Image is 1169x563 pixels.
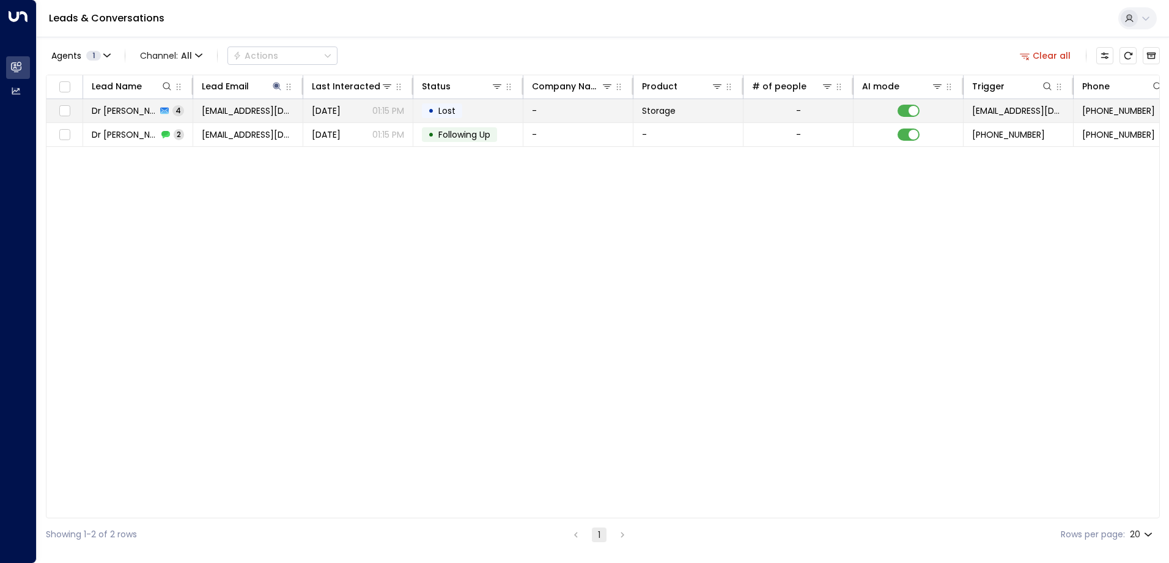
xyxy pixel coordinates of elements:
[86,51,101,61] span: 1
[92,129,158,141] span: Dr Nenene Neenen
[523,123,633,146] td: -
[202,79,249,94] div: Lead Email
[202,129,294,141] span: neneen@wol.com
[438,105,455,117] span: Lost
[172,105,184,116] span: 4
[1096,47,1113,64] button: Customize
[46,47,115,64] button: Agents1
[642,79,677,94] div: Product
[1082,105,1155,117] span: +447784659244
[428,124,434,145] div: •
[174,129,184,140] span: 2
[438,129,490,141] span: Following Up
[92,79,173,94] div: Lead Name
[372,129,404,141] p: 01:15 PM
[57,127,72,143] span: Toggle select row
[312,79,393,94] div: Last Interacted
[592,528,607,542] button: page 1
[642,79,723,94] div: Product
[796,105,801,117] div: -
[972,105,1064,117] span: leads@space-station.co.uk
[1082,79,1110,94] div: Phone
[1082,129,1155,141] span: +447784659244
[202,105,294,117] span: neneen@wol.com
[972,79,1053,94] div: Trigger
[428,100,434,121] div: •
[523,99,633,122] td: -
[233,50,278,61] div: Actions
[422,79,503,94] div: Status
[49,11,164,25] a: Leads & Conversations
[1143,47,1160,64] button: Archived Leads
[1119,47,1137,64] span: Refresh
[57,103,72,119] span: Toggle select row
[972,129,1045,141] span: +447784659244
[135,47,207,64] span: Channel:
[633,123,743,146] td: -
[312,105,341,117] span: Aug 05, 2025
[568,527,630,542] nav: pagination navigation
[1130,526,1155,543] div: 20
[422,79,451,94] div: Status
[642,105,676,117] span: Storage
[227,47,337,65] div: Button group with a nested menu
[372,105,404,117] p: 01:15 PM
[752,79,833,94] div: # of people
[312,129,341,141] span: Aug 02, 2025
[92,105,157,117] span: Dr Nenene Neenen
[862,79,943,94] div: AI mode
[227,47,337,65] button: Actions
[181,51,192,61] span: All
[46,528,137,541] div: Showing 1-2 of 2 rows
[972,79,1005,94] div: Trigger
[1061,528,1125,541] label: Rows per page:
[57,80,72,95] span: Toggle select all
[92,79,142,94] div: Lead Name
[532,79,601,94] div: Company Name
[312,79,380,94] div: Last Interacted
[862,79,899,94] div: AI mode
[532,79,613,94] div: Company Name
[796,129,801,141] div: -
[752,79,806,94] div: # of people
[202,79,283,94] div: Lead Email
[1015,47,1076,64] button: Clear all
[135,47,207,64] button: Channel:All
[1082,79,1163,94] div: Phone
[51,51,81,60] span: Agents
